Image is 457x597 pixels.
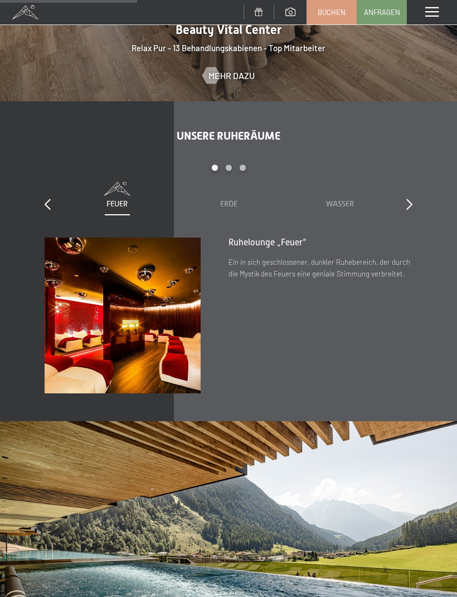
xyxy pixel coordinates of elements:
span: Buchen [318,7,346,17]
a: Anfragen [357,1,406,24]
span: Feuer [106,199,128,208]
span: Wasser [326,199,354,208]
div: Carousel Page 1 (Current Slide) [212,165,218,171]
span: Anfragen [364,7,400,17]
div: Carousel Pagination [61,165,396,182]
div: Carousel Page 3 [240,165,246,171]
a: Mehr dazu [203,70,255,82]
a: Buchen [307,1,356,24]
img: Ein Wellness-Urlaub in Südtirol – 7.700 m² Spa, 10 Saunen [45,238,201,393]
span: Erde [220,199,237,208]
p: Ein in sich geschlossener, dunkler Ruhebereich, der durch die Mystik des Feuers eine geniale Stim... [229,256,412,280]
div: Carousel Page 2 [226,165,232,171]
span: Mehr dazu [208,70,255,82]
span: Ruhelounge „Feuer“ [229,238,306,248]
span: Unsere Ruheräume [177,129,280,142]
